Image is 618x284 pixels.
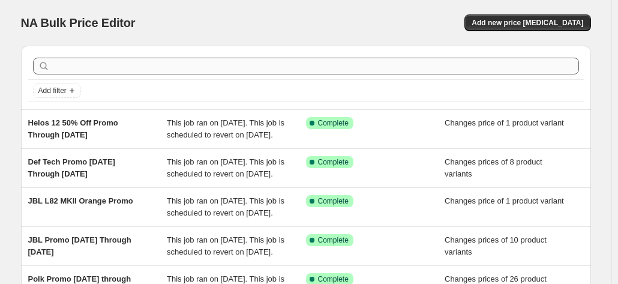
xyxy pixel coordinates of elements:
[464,14,590,31] button: Add new price [MEDICAL_DATA]
[167,118,284,139] span: This job ran on [DATE]. This job is scheduled to revert on [DATE].
[167,235,284,256] span: This job ran on [DATE]. This job is scheduled to revert on [DATE].
[445,157,542,178] span: Changes prices of 8 product variants
[28,118,118,139] span: Helos 12 50% Off Promo Through [DATE]
[38,86,67,95] span: Add filter
[28,196,133,205] span: JBL L82 MKII Orange Promo
[445,235,547,256] span: Changes prices of 10 product variants
[318,118,349,128] span: Complete
[21,16,136,29] span: NA Bulk Price Editor
[472,18,583,28] span: Add new price [MEDICAL_DATA]
[318,196,349,206] span: Complete
[445,118,564,127] span: Changes price of 1 product variant
[445,196,564,205] span: Changes price of 1 product variant
[33,83,81,98] button: Add filter
[318,157,349,167] span: Complete
[28,235,131,256] span: JBL Promo [DATE] Through [DATE]
[167,196,284,217] span: This job ran on [DATE]. This job is scheduled to revert on [DATE].
[318,274,349,284] span: Complete
[318,235,349,245] span: Complete
[28,157,115,178] span: Def Tech Promo [DATE] Through [DATE]
[167,157,284,178] span: This job ran on [DATE]. This job is scheduled to revert on [DATE].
